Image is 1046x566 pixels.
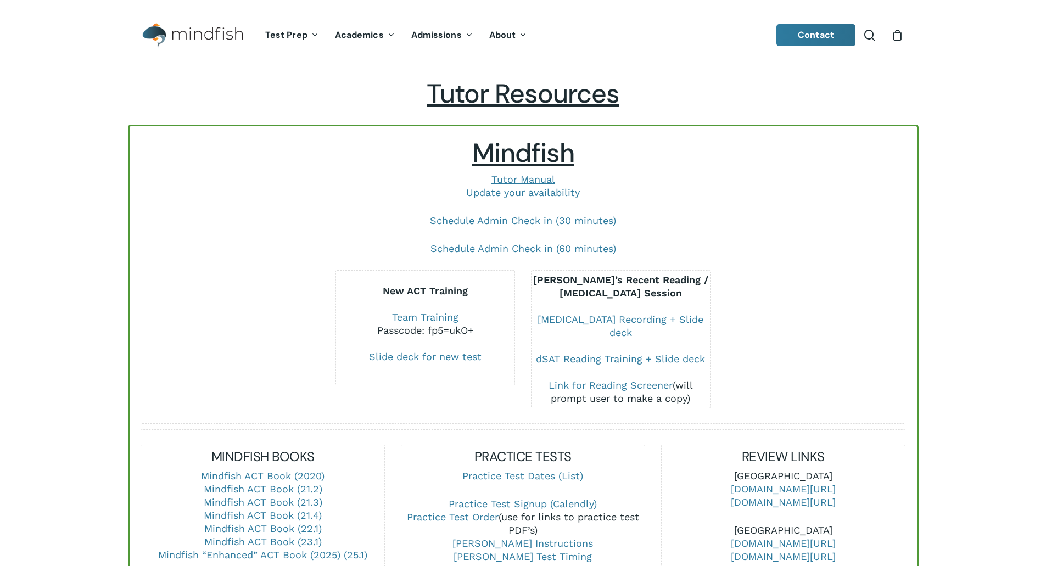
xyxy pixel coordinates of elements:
[549,379,673,391] a: Link for Reading Screener
[449,498,597,509] a: Practice Test Signup (Calendly)
[411,29,462,41] span: Admissions
[798,29,834,41] span: Contact
[204,536,322,547] a: Mindfish ACT Book (23.1)
[491,173,555,185] a: Tutor Manual
[662,469,905,524] p: [GEOGRAPHIC_DATA]
[731,483,836,495] a: [DOMAIN_NAME][URL]
[776,24,855,46] a: Contact
[731,496,836,508] a: [DOMAIN_NAME][URL]
[265,29,307,41] span: Test Prep
[407,511,499,523] a: Practice Test Order
[430,215,616,226] a: Schedule Admin Check in (30 minutes)
[892,29,904,41] a: Cart
[257,15,535,56] nav: Main Menu
[336,324,514,337] div: Passcode: fp5=ukO+
[532,379,710,405] div: (will prompt user to make a copy)
[538,313,703,338] a: [MEDICAL_DATA] Recording + Slide deck
[141,448,384,466] h5: MINDFISH BOOKS
[257,31,327,40] a: Test Prep
[128,15,919,56] header: Main Menu
[427,76,619,111] span: Tutor Resources
[383,285,468,296] b: New ACT Training
[489,29,516,41] span: About
[327,31,403,40] a: Academics
[430,243,616,254] a: Schedule Admin Check in (60 minutes)
[392,311,458,323] a: Team Training
[462,470,583,481] a: Practice Test Dates (List)
[401,448,645,466] h5: PRACTICE TESTS
[158,549,367,561] a: Mindfish “Enhanced” ACT Book (2025) (25.1)
[533,274,708,299] b: [PERSON_NAME]’s Recent Reading / [MEDICAL_DATA] Session
[454,551,592,562] a: [PERSON_NAME] Test Timing
[452,537,593,549] a: [PERSON_NAME] Instructions
[466,187,580,198] a: Update your availability
[536,353,705,365] a: dSAT Reading Training + Slide deck
[481,31,535,40] a: About
[731,537,836,549] a: [DOMAIN_NAME][URL]
[472,136,574,170] span: Mindfish
[403,31,481,40] a: Admissions
[731,551,836,562] a: [DOMAIN_NAME][URL]
[204,523,322,534] a: Mindfish ACT Book (22.1)
[204,483,322,495] a: Mindfish ACT Book (21.2)
[201,470,325,481] a: Mindfish ACT Book (2020)
[662,448,905,466] h5: REVIEW LINKS
[335,29,384,41] span: Academics
[369,351,482,362] a: Slide deck for new test
[204,496,322,508] a: Mindfish ACT Book (21.3)
[204,509,322,521] a: Mindfish ACT Book (21.4)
